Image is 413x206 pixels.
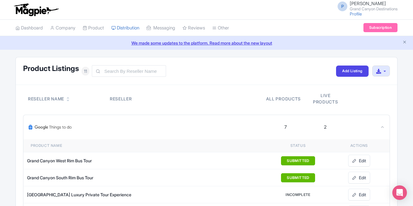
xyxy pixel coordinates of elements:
[308,92,343,105] div: Live products
[280,190,316,199] button: INCOMPLETE
[334,1,397,11] a: P [PERSON_NAME] Grand Canyon Destinations
[336,66,368,77] a: Add Listing
[28,96,64,102] div: Reseller Name
[268,139,329,152] th: Status
[27,174,206,181] div: Grand Canyon South Rim Bus Tour
[50,20,75,36] a: Company
[28,120,72,134] img: Google Things To Do
[281,156,315,165] button: SUBMITTED
[350,1,386,6] span: [PERSON_NAME]
[284,124,287,131] div: 7
[281,173,315,182] button: SUBMITTED
[23,139,206,152] th: Product name
[324,124,327,131] div: 2
[110,96,184,102] div: Reseller
[350,11,362,16] a: Profile
[16,20,43,36] a: Dashboard
[350,7,397,11] small: Grand Canyon Destinations
[4,40,409,46] a: We made some updates to the platform. Read more about the new layout
[212,20,229,36] a: Other
[111,20,139,36] a: Distribution
[147,20,175,36] a: Messaging
[27,157,206,164] div: Grand Canyon West Rim Bus Tour
[182,20,205,36] a: Reviews
[27,191,206,198] div: [GEOGRAPHIC_DATA] Luxury Private Tour Experience
[348,189,370,201] a: Edit
[402,39,407,46] button: Close announcement
[92,65,166,77] input: Search By Reseller Name
[328,139,390,152] th: Actions
[23,65,79,73] h1: Product Listings
[363,23,397,32] a: Subscription
[338,2,347,11] span: P
[82,67,89,76] span: 11
[348,155,370,167] a: Edit
[392,185,407,200] div: Open Intercom Messenger
[266,96,301,102] div: All products
[83,20,104,36] a: Product
[12,3,60,16] img: logo-ab69f6fb50320c5b225c76a69d11143b.png
[348,172,370,184] a: Edit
